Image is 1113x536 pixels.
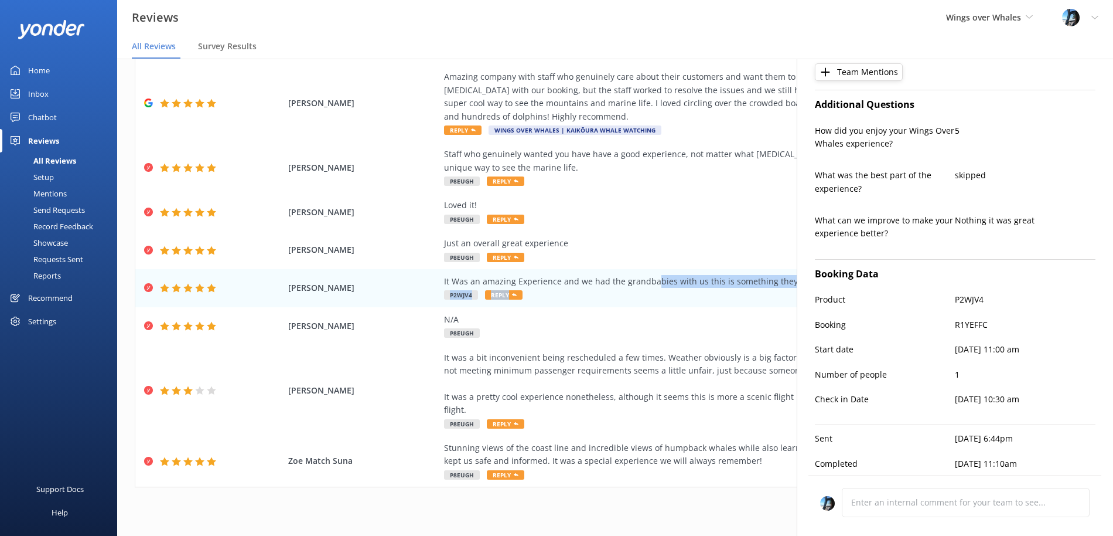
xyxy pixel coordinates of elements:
[487,215,524,224] span: Reply
[288,206,438,219] span: [PERSON_NAME]
[489,125,661,135] span: Wings Over Whales | Kaikōura Whale Watching
[132,8,179,27] h3: Reviews
[28,129,59,152] div: Reviews
[1062,9,1080,26] img: 145-1635463833.jpg
[444,290,478,300] span: P2WJV4
[7,152,117,169] a: All Reviews
[36,477,84,501] div: Support Docs
[444,419,480,429] span: P8EUGH
[955,368,1096,381] p: 1
[444,328,480,338] span: P8EUGH
[955,214,1096,227] p: Nothing it was great
[7,218,93,235] div: Record Feedback
[7,169,54,185] div: Setup
[28,286,73,310] div: Recommend
[444,70,977,123] div: Amazing company with staff who genuinely care about their customers and want them to have a great...
[815,368,955,381] p: Number of people
[955,432,1096,445] p: [DATE] 6:44pm
[485,290,523,300] span: Reply
[955,393,1096,406] p: [DATE] 10:30 am
[7,185,117,202] a: Mentions
[288,243,438,256] span: [PERSON_NAME]
[444,313,977,326] div: N/A
[955,457,1096,470] p: [DATE] 11:10am
[444,253,480,262] span: P8EUGH
[444,237,977,250] div: Just an overall great experience
[815,393,955,406] p: Check in Date
[288,320,438,333] span: [PERSON_NAME]
[815,293,955,306] p: Product
[815,63,903,81] button: Team Mentions
[7,267,117,284] a: Reports
[7,169,117,185] a: Setup
[7,267,61,284] div: Reports
[955,124,1096,137] p: 5
[444,275,977,288] div: It Was an amazing Experience and we had the grandbabies with us this is something they will never...
[52,501,68,524] div: Help
[7,235,117,251] a: Showcase
[815,169,955,195] p: What was the best part of the experience?
[820,496,835,511] img: 145-1635463833.jpg
[444,148,977,174] div: Staff who genuinely wanted you have have a good experience, not matter what [MEDICAL_DATA] occurr...
[815,124,955,151] p: How did you enjoy your Wings Over Whales experience?
[946,12,1021,23] span: Wings over Whales
[7,251,83,267] div: Requests Sent
[288,454,438,467] span: Zoe Match Suna
[955,169,1096,182] p: skipped
[815,214,955,240] p: What can we improve to make your experience better?
[444,470,480,480] span: P8EUGH
[815,457,955,470] p: Completed
[7,202,117,218] a: Send Requests
[7,185,67,202] div: Mentions
[7,218,117,235] a: Record Feedback
[7,251,117,267] a: Requests Sent
[28,106,57,129] div: Chatbot
[444,351,977,417] div: It was a bit inconvenient being rescheduled a few times. Weather obviously is a big factor but be...
[132,40,176,52] span: All Reviews
[288,281,438,294] span: [PERSON_NAME]
[7,235,68,251] div: Showcase
[955,293,1096,306] p: P2WJV4
[487,177,524,186] span: Reply
[955,343,1096,356] p: [DATE] 11:00 am
[18,20,85,39] img: yonder-white-logo.png
[7,202,85,218] div: Send Requests
[815,318,955,331] p: Booking
[28,310,56,333] div: Settings
[288,161,438,174] span: [PERSON_NAME]
[444,125,482,135] span: Reply
[815,432,955,445] p: Sent
[28,82,49,106] div: Inbox
[7,152,76,169] div: All Reviews
[198,40,257,52] span: Survey Results
[815,343,955,356] p: Start date
[955,318,1096,331] p: R1YEFFC
[444,215,480,224] span: P8EUGH
[444,199,977,212] div: Loved it!
[28,59,50,82] div: Home
[444,442,977,468] div: Stunning views of the coast line and incredible views of humpback whales while also learning a bi...
[487,253,524,262] span: Reply
[815,97,1095,113] h4: Additional Questions
[815,267,1095,282] h4: Booking Data
[444,177,480,186] span: P8EUGH
[288,97,438,110] span: [PERSON_NAME]
[288,384,438,397] span: [PERSON_NAME]
[487,470,524,480] span: Reply
[487,419,524,429] span: Reply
